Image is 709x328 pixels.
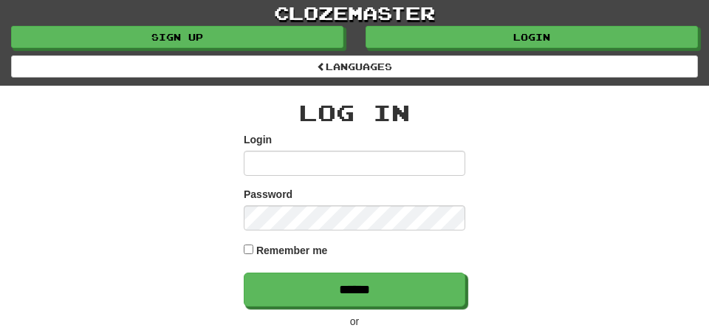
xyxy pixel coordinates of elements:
a: Sign up [11,26,343,48]
h2: Log In [244,100,465,125]
a: Languages [11,55,698,78]
label: Password [244,187,292,202]
a: Login [366,26,698,48]
label: Login [244,132,272,147]
label: Remember me [256,243,328,258]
